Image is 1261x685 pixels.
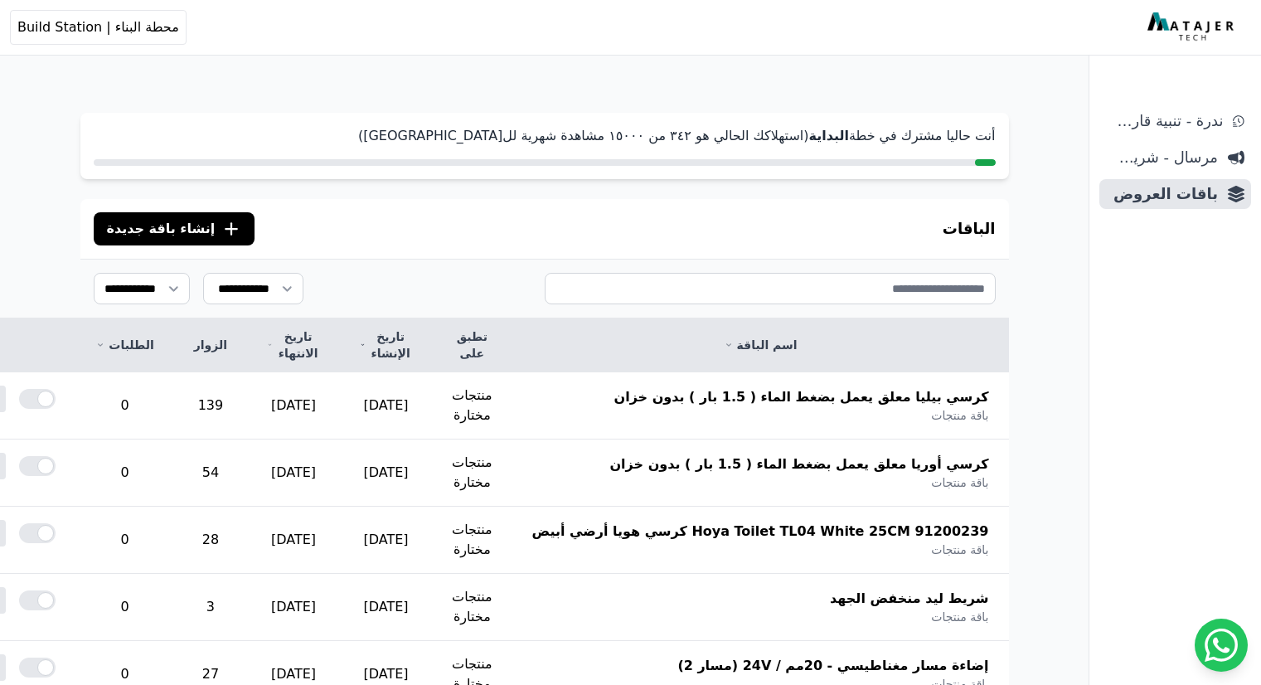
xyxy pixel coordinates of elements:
td: 139 [174,372,247,440]
a: تاريخ الإنشاء [360,328,412,362]
td: [DATE] [340,440,432,507]
span: ندرة - تنبية قارب علي النفاذ [1106,109,1223,133]
td: 54 [174,440,247,507]
th: تطبق على [432,318,512,372]
span: كرسي بيليا معلق يعمل بضغط الماء ( 1.5 بار ) بدون خزان [614,387,988,407]
td: 3 [174,574,247,641]
strong: البداية [808,128,848,143]
td: [DATE] [247,372,340,440]
td: 0 [75,574,173,641]
button: إنشاء باقة جديدة [94,212,255,245]
span: باقة منتجات [931,609,988,625]
span: 91200239 Hoya Toilet TL04 White 25CM كرسي هويا أرضي أبيض [532,522,989,542]
td: [DATE] [340,574,432,641]
td: منتجات مختارة [432,440,512,507]
th: الزوار [174,318,247,372]
td: [DATE] [340,507,432,574]
span: شريط ليد منخفض الجهد [830,589,988,609]
button: محطة البناء | Build Station [10,10,187,45]
td: [DATE] [247,440,340,507]
td: [DATE] [247,574,340,641]
span: محطة البناء | Build Station [17,17,179,37]
td: [DATE] [340,372,432,440]
td: 0 [75,507,173,574]
a: تاريخ الانتهاء [267,328,320,362]
span: باقة منتجات [931,542,988,558]
span: باقات العروض [1106,182,1218,206]
td: 28 [174,507,247,574]
a: اسم الباقة [532,337,989,353]
td: [DATE] [247,507,340,574]
td: منتجات مختارة [432,574,512,641]
td: 0 [75,372,173,440]
td: 0 [75,440,173,507]
span: كرسي أوريا معلق يعمل بضغط الماء ( 1.5 بار ) بدون خزان [609,454,988,474]
span: باقة منتجات [931,474,988,491]
img: MatajerTech Logo [1147,12,1238,42]
span: مرسال - شريط دعاية [1106,146,1218,169]
a: الطلبات [95,337,153,353]
td: منتجات مختارة [432,507,512,574]
span: إنشاء باقة جديدة [107,219,216,239]
td: منتجات مختارة [432,372,512,440]
span: إضاءة مسار مغناطيسي - 20مم / 24V (مسار 2) [677,656,988,676]
h3: الباقات [943,217,996,240]
p: أنت حاليا مشترك في خطة (استهلاكك الحالي هو ۳٤٢ من ١٥۰۰۰ مشاهدة شهرية لل[GEOGRAPHIC_DATA]) [94,126,996,146]
span: باقة منتجات [931,407,988,424]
